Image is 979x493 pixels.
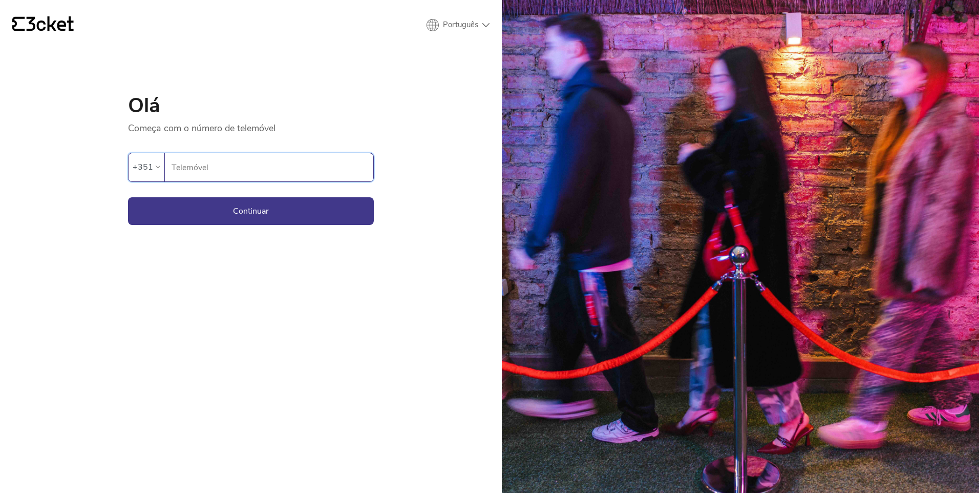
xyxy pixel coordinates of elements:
[165,153,373,182] label: Telemóvel
[128,116,374,134] p: Começa com o número de telemóvel
[133,159,153,175] div: +351
[128,95,374,116] h1: Olá
[128,197,374,225] button: Continuar
[171,153,373,181] input: Telemóvel
[12,17,25,31] g: {' '}
[12,16,74,34] a: {' '}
